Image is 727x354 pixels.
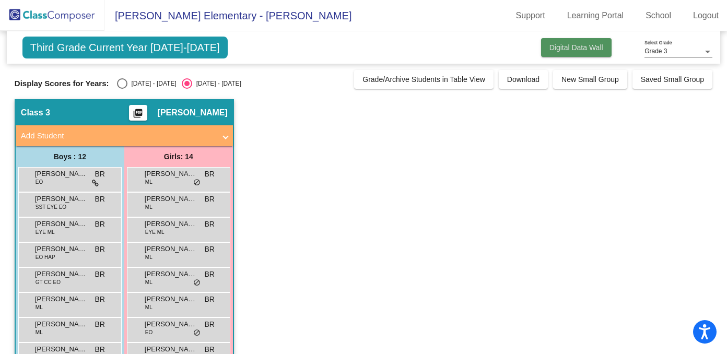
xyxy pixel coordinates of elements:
span: BR [95,319,104,330]
span: [PERSON_NAME] Elementary - [PERSON_NAME] [104,7,351,24]
mat-icon: picture_as_pdf [132,108,144,123]
mat-radio-group: Select an option [117,78,241,89]
span: do_not_disturb_alt [193,329,201,337]
span: New Small Group [561,75,619,84]
span: BR [95,269,104,280]
a: Logout [685,7,727,24]
span: Grade 3 [644,48,667,55]
span: [PERSON_NAME] [145,319,197,329]
span: ML [145,303,153,311]
button: New Small Group [553,70,627,89]
span: ML [145,203,153,211]
span: [PERSON_NAME] [35,294,87,304]
span: Saved Small Group [641,75,704,84]
span: Grade/Archive Students in Table View [362,75,485,84]
div: [DATE] - [DATE] [192,79,241,88]
span: [PERSON_NAME] [158,108,228,118]
span: SST EYE EO [36,203,66,211]
a: Learning Portal [559,7,632,24]
span: EYE ML [36,228,55,236]
span: Download [507,75,540,84]
div: Boys : 12 [16,146,124,167]
span: do_not_disturb_alt [193,279,201,287]
span: EYE ML [145,228,165,236]
span: ML [145,278,153,286]
span: [PERSON_NAME] [145,169,197,179]
mat-expansion-panel-header: Add Student [16,125,233,146]
span: BR [204,269,214,280]
span: BR [204,244,214,255]
span: BR [95,169,104,180]
span: BR [95,294,104,305]
span: Digital Data Wall [549,43,603,52]
span: BR [95,219,104,230]
span: ML [145,253,153,261]
span: BR [204,319,214,330]
div: Girls: 14 [124,146,233,167]
span: EO HAP [36,253,55,261]
span: [PERSON_NAME] [35,269,87,279]
span: Third Grade Current Year [DATE]-[DATE] [22,37,228,58]
span: Display Scores for Years: [15,79,109,88]
span: [PERSON_NAME] [35,319,87,329]
span: BR [95,194,104,205]
span: ML [36,328,43,336]
a: Support [508,7,554,24]
span: Class 3 [21,108,50,118]
span: BR [204,219,214,230]
span: [PERSON_NAME] [145,294,197,304]
span: GT CC EO [36,278,61,286]
span: BR [204,194,214,205]
span: BR [204,294,214,305]
span: BR [204,169,214,180]
span: [PERSON_NAME] [145,244,197,254]
span: ML [36,303,43,311]
a: School [637,7,679,24]
span: [PERSON_NAME] [35,169,87,179]
span: [PERSON_NAME] [145,194,197,204]
span: [PERSON_NAME] [145,269,197,279]
span: [PERSON_NAME] [PERSON_NAME] [35,219,87,229]
span: do_not_disturb_alt [193,179,201,187]
span: ML [145,178,153,186]
button: Digital Data Wall [541,38,612,57]
button: Print Students Details [129,105,147,121]
span: EO [145,328,153,336]
mat-panel-title: Add Student [21,130,215,142]
span: [PERSON_NAME] [35,244,87,254]
div: [DATE] - [DATE] [127,79,177,88]
button: Grade/Archive Students in Table View [354,70,494,89]
button: Saved Small Group [632,70,712,89]
span: EO [36,178,43,186]
span: BR [95,244,104,255]
button: Download [499,70,548,89]
span: [PERSON_NAME] ([PERSON_NAME]) [PERSON_NAME] [35,194,87,204]
span: [PERSON_NAME] [145,219,197,229]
